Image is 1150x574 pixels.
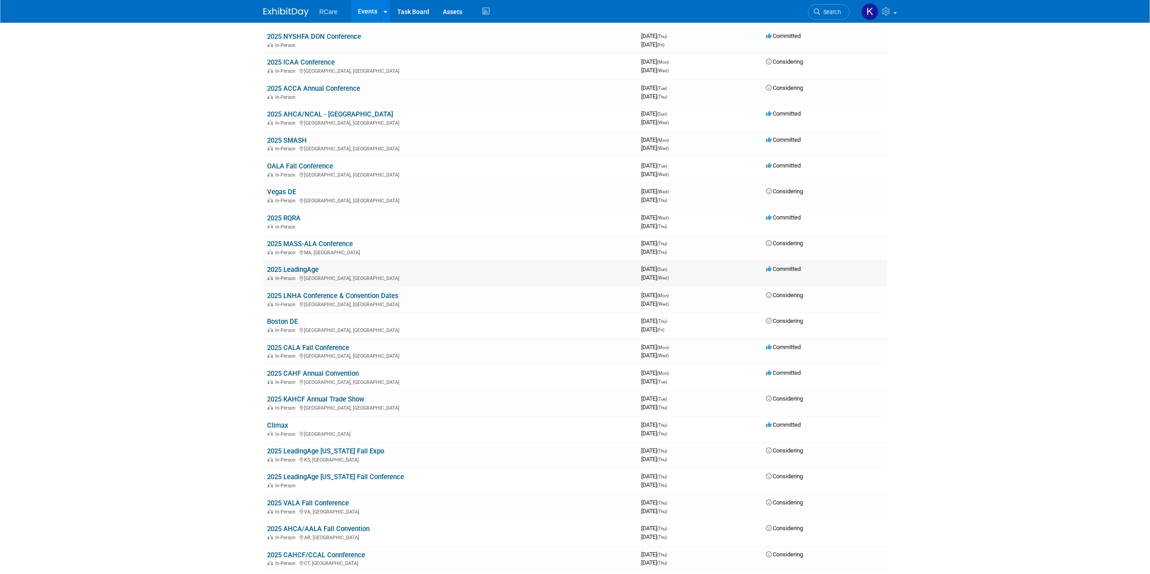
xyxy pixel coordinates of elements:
[267,525,370,533] a: 2025 AHCA/AALA Fall Convention
[641,499,670,506] span: [DATE]
[641,162,670,169] span: [DATE]
[263,8,309,17] img: ExhibitDay
[641,67,669,74] span: [DATE]
[275,198,298,204] span: In-Person
[766,344,801,350] span: Committed
[267,430,634,437] div: [GEOGRAPHIC_DATA]
[766,551,803,558] span: Considering
[657,526,667,531] span: (Thu)
[267,447,384,455] a: 2025 LeadingAge [US_STATE] Fall Expo
[668,473,670,480] span: -
[641,214,671,221] span: [DATE]
[766,84,803,91] span: Considering
[766,188,803,195] span: Considering
[668,110,670,117] span: -
[657,457,667,462] span: (Thu)
[766,240,803,247] span: Considering
[657,431,667,436] span: (Thu)
[275,172,298,178] span: In-Person
[641,404,667,411] span: [DATE]
[657,163,667,168] span: (Tue)
[275,535,298,541] span: In-Person
[641,525,670,532] span: [DATE]
[275,120,298,126] span: In-Person
[267,162,333,170] a: OALA Fall Conference
[657,198,667,203] span: (Thu)
[657,560,667,565] span: (Thu)
[657,448,667,453] span: (Thu)
[641,447,670,454] span: [DATE]
[820,9,841,15] span: Search
[275,405,298,411] span: In-Person
[670,214,671,221] span: -
[268,353,273,358] img: In-Person Event
[670,58,671,65] span: -
[657,68,669,73] span: (Wed)
[668,162,670,169] span: -
[641,196,667,203] span: [DATE]
[668,525,670,532] span: -
[641,171,669,177] span: [DATE]
[275,379,298,385] span: In-Person
[268,172,273,177] img: In-Person Event
[641,240,670,247] span: [DATE]
[766,292,803,299] span: Considering
[657,327,664,332] span: (Fri)
[641,248,667,255] span: [DATE]
[861,3,878,20] img: Khalen Ryberg
[275,68,298,74] span: In-Person
[641,266,670,272] span: [DATE]
[641,274,669,281] span: [DATE]
[275,42,298,48] span: In-Person
[670,344,671,350] span: -
[275,94,298,100] span: In-Person
[267,145,634,152] div: [GEOGRAPHIC_DATA], [GEOGRAPHIC_DATA]
[641,473,670,480] span: [DATE]
[275,353,298,359] span: In-Person
[657,60,669,65] span: (Mon)
[267,248,634,256] div: MA, [GEOGRAPHIC_DATA]
[319,8,338,15] span: RCare
[268,42,273,47] img: In-Person Event
[766,395,803,402] span: Considering
[268,509,273,513] img: In-Person Event
[641,326,664,333] span: [DATE]
[657,94,667,99] span: (Thu)
[268,535,273,539] img: In-Person Event
[641,378,667,385] span: [DATE]
[766,369,801,376] span: Committed
[268,457,273,462] img: In-Person Event
[268,327,273,332] img: In-Person Event
[668,317,670,324] span: -
[657,293,669,298] span: (Mon)
[657,345,669,350] span: (Mon)
[641,41,664,48] span: [DATE]
[267,196,634,204] div: [GEOGRAPHIC_DATA], [GEOGRAPHIC_DATA]
[641,344,671,350] span: [DATE]
[267,119,634,126] div: [GEOGRAPHIC_DATA], [GEOGRAPHIC_DATA]
[657,319,667,324] span: (Thu)
[668,84,670,91] span: -
[267,395,364,403] a: 2025 KAHCF Annual Trade Show
[641,456,667,462] span: [DATE]
[766,136,801,143] span: Committed
[275,509,298,515] span: In-Person
[267,421,288,429] a: Climax
[267,240,353,248] a: 2025 MASS-ALA Conference
[641,508,667,514] span: [DATE]
[657,250,667,255] span: (Thu)
[657,397,667,401] span: (Tue)
[267,326,634,333] div: [GEOGRAPHIC_DATA], [GEOGRAPHIC_DATA]
[267,292,399,300] a: 2025 LNHA Conference & Convention Dates
[670,369,671,376] span: -
[641,145,669,151] span: [DATE]
[657,42,664,47] span: (Fri)
[657,483,667,488] span: (Thu)
[268,431,273,436] img: In-Person Event
[641,559,667,566] span: [DATE]
[267,266,319,274] a: 2025 LeadingAge
[267,456,634,463] div: KS, [GEOGRAPHIC_DATA]
[657,379,667,384] span: (Tue)
[268,250,273,254] img: In-Person Event
[275,146,298,152] span: In-Person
